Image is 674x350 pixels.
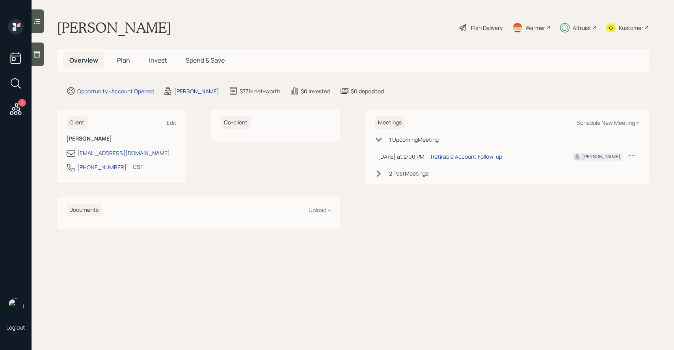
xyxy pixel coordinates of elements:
[133,163,143,171] div: CST
[471,24,503,32] div: Plan Delivery
[431,152,502,161] div: Retirable Account Follow-up
[167,119,177,126] div: Edit
[525,24,545,32] div: Warmer
[378,152,425,161] div: [DATE] at 2:00 PM
[66,135,177,142] h6: [PERSON_NAME]
[117,56,130,65] span: Plan
[389,169,428,178] div: 2 Past Meeting s
[389,135,439,144] div: 1 Upcoming Meeting
[573,24,591,32] div: Altruist
[375,116,405,129] h6: Meetings
[582,153,620,160] div: [PERSON_NAME]
[66,116,88,129] h6: Client
[18,99,26,107] div: 2
[619,24,643,32] div: Kustomer
[186,56,225,65] span: Spend & Save
[240,87,280,95] div: $771k net-worth
[66,204,102,217] h6: Documents
[8,298,24,314] img: sami-boghos-headshot.png
[351,87,384,95] div: $0 deposited
[301,87,330,95] div: $0 invested
[77,149,170,157] div: [EMAIL_ADDRESS][DOMAIN_NAME]
[577,119,639,126] div: Schedule New Meeting +
[77,163,127,171] div: [PHONE_NUMBER]
[6,324,25,331] div: Log out
[69,56,98,65] span: Overview
[57,19,171,36] h1: [PERSON_NAME]
[77,87,154,95] div: Opportunity · Account Opened
[174,87,219,95] div: [PERSON_NAME]
[149,56,167,65] span: Invest
[221,116,251,129] h6: Co-client
[309,206,331,214] div: Upload +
